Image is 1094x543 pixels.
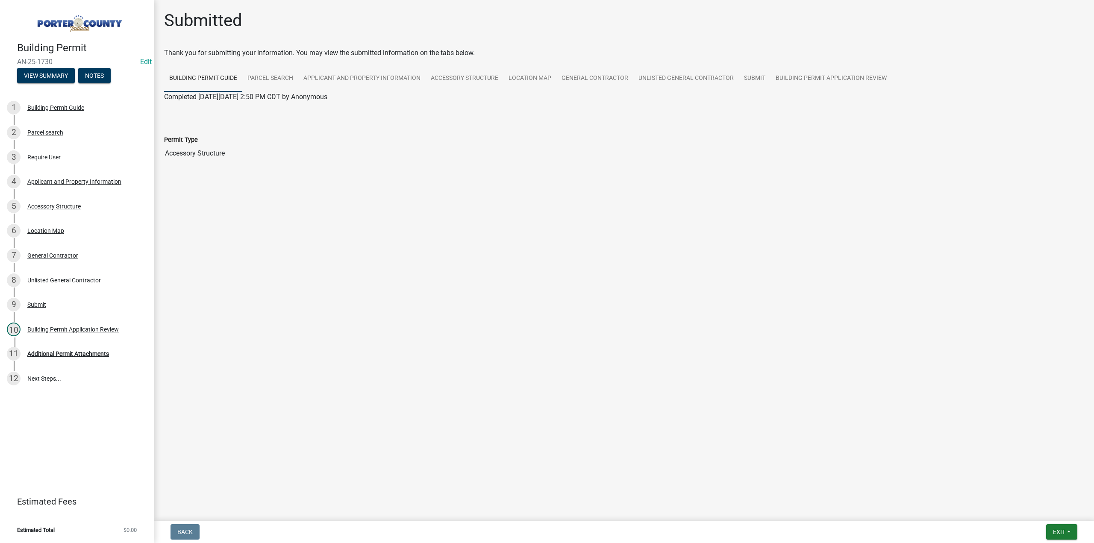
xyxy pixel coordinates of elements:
wm-modal-confirm: Summary [17,73,75,79]
div: 8 [7,273,21,287]
div: 3 [7,150,21,164]
div: General Contractor [27,252,78,258]
button: Notes [78,68,111,83]
img: Porter County, Indiana [17,9,140,33]
div: Location Map [27,228,64,234]
a: Parcel search [242,65,298,92]
div: Building Permit Application Review [27,326,119,332]
a: Submit [739,65,771,92]
div: Require User [27,154,61,160]
div: 1 [7,101,21,114]
span: $0.00 [124,527,137,533]
a: Unlisted General Contractor [633,65,739,92]
h1: Submitted [164,10,242,31]
a: Applicant and Property Information [298,65,426,92]
wm-modal-confirm: Edit Application Number [140,58,152,66]
div: Building Permit Guide [27,105,84,111]
a: Edit [140,58,152,66]
span: Exit [1053,528,1065,535]
button: Back [171,524,200,540]
div: 9 [7,298,21,311]
label: Permit Type [164,137,198,143]
div: 7 [7,249,21,262]
div: Submit [27,302,46,308]
a: General Contractor [556,65,633,92]
a: Building Permit Guide [164,65,242,92]
span: AN-25-1730 [17,58,137,66]
a: Location Map [503,65,556,92]
button: Exit [1046,524,1077,540]
div: 12 [7,372,21,385]
div: Thank you for submitting your information. You may view the submitted information on the tabs below. [164,48,1084,58]
div: 5 [7,200,21,213]
div: Parcel search [27,129,63,135]
span: Back [177,528,193,535]
a: Building Permit Application Review [771,65,892,92]
wm-modal-confirm: Notes [78,73,111,79]
span: Estimated Total [17,527,55,533]
a: Estimated Fees [7,493,140,510]
div: 4 [7,175,21,188]
div: 10 [7,323,21,336]
span: Completed [DATE][DATE] 2:50 PM CDT by Anonymous [164,93,327,101]
div: Applicant and Property Information [27,179,121,185]
div: Unlisted General Contractor [27,277,101,283]
div: Additional Permit Attachments [27,351,109,357]
div: 2 [7,126,21,139]
div: 6 [7,224,21,238]
button: View Summary [17,68,75,83]
div: 11 [7,347,21,361]
h4: Building Permit [17,42,147,54]
a: Accessory Structure [426,65,503,92]
div: Accessory Structure [27,203,81,209]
